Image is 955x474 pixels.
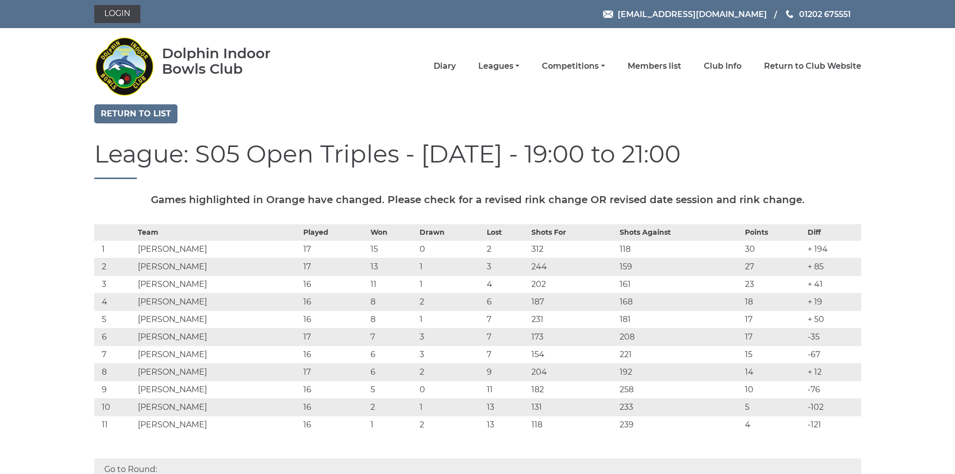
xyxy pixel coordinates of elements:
td: 5 [742,398,805,416]
td: 187 [529,293,617,310]
td: 27 [742,258,805,275]
a: Phone us 01202 675551 [785,8,851,21]
td: 11 [484,381,529,398]
td: 0 [417,240,484,258]
img: Dolphin Indoor Bowls Club [94,31,154,101]
span: [EMAIL_ADDRESS][DOMAIN_NAME] [618,9,767,19]
td: + 41 [805,275,861,293]
td: 1 [417,258,484,275]
td: -35 [805,328,861,346]
td: 2 [368,398,417,416]
a: Return to Club Website [764,61,861,72]
td: 16 [301,398,368,416]
td: 239 [617,416,742,433]
td: + 12 [805,363,861,381]
th: Lost [484,224,529,240]
td: [PERSON_NAME] [135,258,301,275]
th: Team [135,224,301,240]
td: 1 [417,275,484,293]
td: 7 [484,346,529,363]
td: 231 [529,310,617,328]
td: 17 [742,328,805,346]
td: 192 [617,363,742,381]
th: Diff [805,224,861,240]
th: Shots Against [617,224,742,240]
td: [PERSON_NAME] [135,381,301,398]
td: 16 [301,381,368,398]
td: 6 [368,346,417,363]
td: -121 [805,416,861,433]
td: 11 [94,416,136,433]
td: 118 [617,240,742,258]
td: 118 [529,416,617,433]
th: Drawn [417,224,484,240]
td: 6 [94,328,136,346]
h5: Games highlighted in Orange have changed. Please check for a revised rink change OR revised date ... [94,194,861,205]
td: 17 [301,258,368,275]
td: 2 [417,293,484,310]
a: Leagues [478,61,519,72]
a: Club Info [704,61,741,72]
img: Phone us [786,10,793,18]
td: 7 [94,346,136,363]
td: 18 [742,293,805,310]
td: 7 [484,328,529,346]
td: 7 [368,328,417,346]
td: 221 [617,346,742,363]
td: 6 [484,293,529,310]
td: 2 [484,240,529,258]
td: 23 [742,275,805,293]
td: 173 [529,328,617,346]
div: Dolphin Indoor Bowls Club [162,46,303,77]
td: 3 [94,275,136,293]
span: 01202 675551 [799,9,851,19]
td: 8 [94,363,136,381]
td: 2 [417,416,484,433]
td: [PERSON_NAME] [135,240,301,258]
td: 17 [301,240,368,258]
td: 208 [617,328,742,346]
td: 15 [368,240,417,258]
td: 8 [368,310,417,328]
td: 258 [617,381,742,398]
td: 13 [368,258,417,275]
td: 4 [742,416,805,433]
th: Played [301,224,368,240]
td: -76 [805,381,861,398]
td: 159 [617,258,742,275]
td: 0 [417,381,484,398]
td: 8 [368,293,417,310]
td: 204 [529,363,617,381]
h1: League: S05 Open Triples - [DATE] - 19:00 to 21:00 [94,141,861,179]
td: 233 [617,398,742,416]
td: 17 [301,363,368,381]
td: 1 [417,310,484,328]
td: [PERSON_NAME] [135,293,301,310]
td: 244 [529,258,617,275]
td: 6 [368,363,417,381]
td: 16 [301,275,368,293]
td: 161 [617,275,742,293]
td: [PERSON_NAME] [135,398,301,416]
th: Won [368,224,417,240]
td: 4 [484,275,529,293]
td: 7 [484,310,529,328]
td: 154 [529,346,617,363]
td: 17 [301,328,368,346]
td: 30 [742,240,805,258]
td: 16 [301,416,368,433]
td: 202 [529,275,617,293]
td: 1 [417,398,484,416]
th: Points [742,224,805,240]
td: 13 [484,398,529,416]
td: 168 [617,293,742,310]
td: 5 [368,381,417,398]
th: Shots For [529,224,617,240]
td: 16 [301,310,368,328]
td: 312 [529,240,617,258]
td: 4 [94,293,136,310]
td: 182 [529,381,617,398]
a: Return to list [94,104,177,123]
img: Email [603,11,613,18]
td: 11 [368,275,417,293]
